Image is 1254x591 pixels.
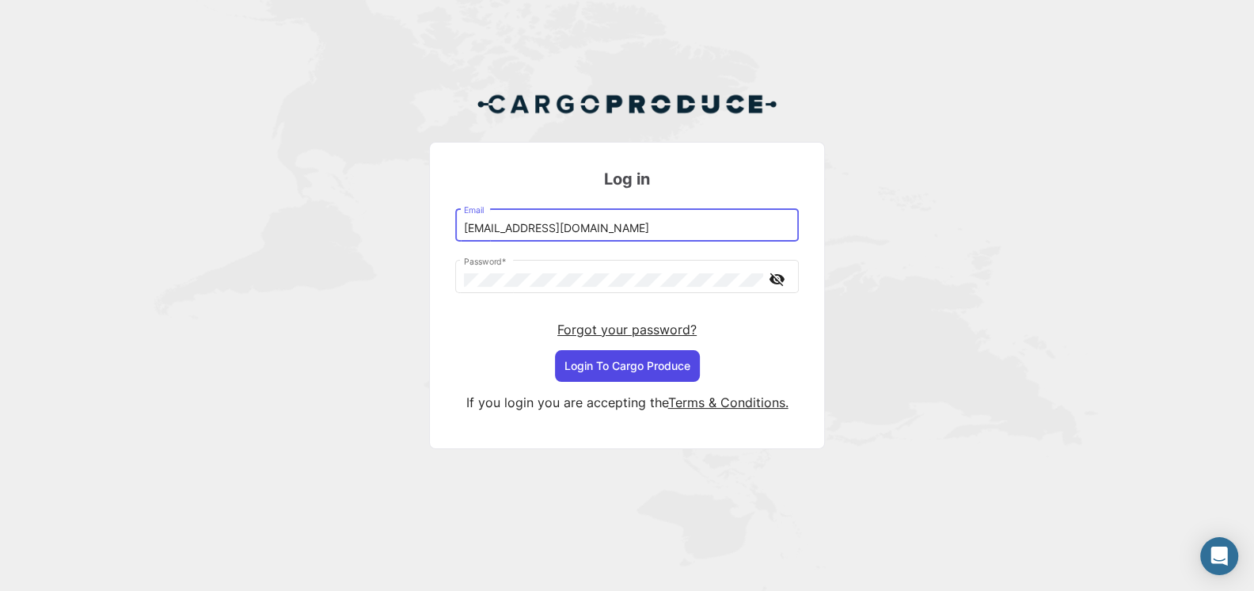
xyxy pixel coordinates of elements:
[1200,537,1238,575] div: Open Intercom Messenger
[767,269,786,289] mat-icon: visibility_off
[555,350,700,382] button: Login To Cargo Produce
[557,322,697,337] a: Forgot your password?
[477,85,777,123] img: Cargo Produce Logo
[668,395,788,410] a: Terms & Conditions.
[464,222,791,235] input: Email
[466,395,668,410] span: If you login you are accepting the
[455,168,799,190] h3: Log in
